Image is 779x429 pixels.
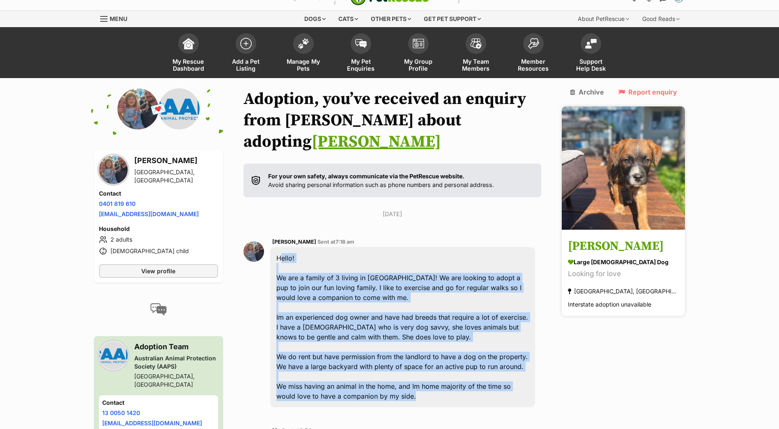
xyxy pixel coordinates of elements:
a: My Pet Enquiries [332,29,390,78]
div: About PetRescue [572,11,635,27]
span: Interstate adoption unavailable [568,301,651,308]
a: My Team Members [447,29,505,78]
img: Australian Animal Protection Society (AAPS) profile pic [159,88,200,129]
span: Support Help Desk [572,58,609,72]
a: My Group Profile [390,29,447,78]
img: conversation-icon-4a6f8262b818ee0b60e3300018af0b2d0b884aa5de6e9bcb8d3d4eeb1a70a7c4.svg [150,303,167,316]
a: Add a Pet Listing [217,29,275,78]
h4: Contact [99,189,218,198]
li: [DEMOGRAPHIC_DATA] child [99,246,218,256]
img: Australian Animal Protection Society (AAPS) profile pic [99,341,128,370]
div: Get pet support [418,11,487,27]
img: member-resources-icon-8e73f808a243e03378d46382f2149f9095a855e16c252ad45f914b54edf8863c.svg [528,38,539,49]
a: Member Resources [505,29,562,78]
div: [GEOGRAPHIC_DATA], [GEOGRAPHIC_DATA] [134,168,218,185]
a: 13 0050 1420 [102,409,140,416]
div: Cats [333,11,364,27]
strong: For your own safety, always communicate via the PetRescue website. [268,173,464,180]
div: Australian Animal Protection Society (AAPS) [134,354,218,371]
img: group-profile-icon-3fa3cf56718a62981997c0bc7e787c4b2cf8bcc04b72c1350f741eb67cf2f40e.svg [413,39,424,48]
a: Archive [570,88,604,96]
img: pet-enquiries-icon-7e3ad2cf08bfb03b45e93fb7055b45f3efa6380592205ae92323e6603595dc1f.svg [355,39,367,48]
p: [DATE] [244,210,542,218]
img: add-pet-listing-icon-0afa8454b4691262ce3f59096e99ab1cd57d4a30225e0717b998d2c9b9846f56.svg [240,38,252,49]
img: team-members-icon-5396bd8760b3fe7c0b43da4ab00e1e3bb1a5d9ba89233759b79545d2d3fc5d0d.svg [470,38,482,49]
div: Good Reads [637,11,685,27]
span: My Group Profile [400,58,437,72]
img: dashboard-icon-eb2f2d2d3e046f16d808141f083e7271f6b2e854fb5c12c21221c1fb7104beca.svg [183,38,194,49]
div: Hello! We are a family of 3 living in [GEOGRAPHIC_DATA]! We are looking to adopt a pup to join ou... [270,247,535,407]
span: My Rescue Dashboard [170,58,207,72]
img: help-desk-icon-fdf02630f3aa405de69fd3d07c3f3aa587a6932b1a1747fa1d2bba05be0121f9.svg [585,39,597,48]
a: Support Help Desk [562,29,620,78]
span: Add a Pet Listing [227,58,264,72]
span: View profile [141,267,175,275]
div: Looking for love [568,269,679,280]
h1: Adoption, you’ve received an enquiry from [PERSON_NAME] about adopting [244,88,542,152]
p: Avoid sharing personal information such as phone numbers and personal address. [268,172,494,189]
img: manage-my-pets-icon-02211641906a0b7f246fdf0571729dbe1e7629f14944591b6c1af311fb30b64b.svg [298,38,309,49]
img: Victoria Shields profile pic [99,155,128,184]
div: Dogs [299,11,331,27]
a: 0401 819 610 [99,200,136,207]
span: Menu [110,15,127,22]
img: Victoria Shields profile pic [244,241,264,262]
h3: [PERSON_NAME] [568,238,679,256]
span: 7:18 am [335,239,354,245]
h3: Adoption Team [134,341,218,353]
div: [GEOGRAPHIC_DATA], [GEOGRAPHIC_DATA] [568,286,679,297]
h4: Household [99,225,218,233]
a: Menu [100,11,133,25]
div: [GEOGRAPHIC_DATA], [GEOGRAPHIC_DATA] [134,372,218,389]
img: Dennis Reynolds [562,106,685,230]
a: [EMAIL_ADDRESS][DOMAIN_NAME] [102,420,202,427]
a: My Rescue Dashboard [160,29,217,78]
div: large [DEMOGRAPHIC_DATA] Dog [568,258,679,267]
a: View profile [99,264,218,278]
li: 2 adults [99,235,218,244]
a: [PERSON_NAME] large [DEMOGRAPHIC_DATA] Dog Looking for love [GEOGRAPHIC_DATA], [GEOGRAPHIC_DATA] ... [562,231,685,316]
span: Manage My Pets [285,58,322,72]
span: Sent at [317,239,354,245]
h4: Contact [102,399,215,407]
span: [PERSON_NAME] [272,239,316,245]
span: My Team Members [457,58,494,72]
a: Report enquiry [618,88,677,96]
div: Other pets [365,11,417,27]
a: [PERSON_NAME] [312,131,441,152]
h3: [PERSON_NAME] [134,155,218,166]
span: My Pet Enquiries [342,58,379,72]
a: Manage My Pets [275,29,332,78]
a: [EMAIL_ADDRESS][DOMAIN_NAME] [99,210,199,217]
span: 💌 [149,100,168,118]
span: Member Resources [515,58,552,72]
img: Victoria Shields profile pic [117,88,159,129]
